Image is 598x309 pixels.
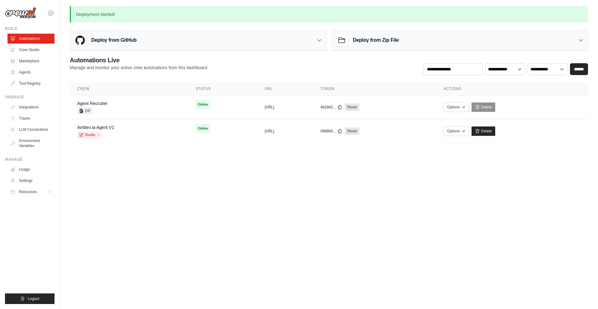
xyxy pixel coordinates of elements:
a: Settings [7,176,55,186]
a: Traces [7,113,55,123]
p: Deployment started! [70,6,588,22]
button: Logout [5,293,55,304]
h3: Deploy from Zip File [353,36,399,44]
p: Manage and monitor your active crew automations from this dashboard. [70,64,208,71]
button: Options [444,102,469,112]
a: Environment Variables [7,136,55,151]
span: Logout [28,296,39,301]
span: ZIP [77,108,93,114]
button: Options [444,126,469,136]
a: Crew Studio [7,45,55,55]
a: Ambev.Ia Agent V1 [77,125,114,130]
button: Resources [7,187,55,197]
span: Resources [19,189,37,194]
a: Agents [7,67,55,77]
a: LLM Connections [7,125,55,135]
a: Integrations [7,102,55,112]
div: Manage [5,157,55,162]
th: Status [188,83,257,95]
th: Crew [70,83,188,95]
h2: Automations Live [70,56,208,64]
th: Actions [436,83,588,95]
a: Delete [472,102,496,112]
span: Online [196,124,210,133]
a: Automations [7,34,55,44]
th: URL [257,83,313,95]
a: Studio [77,132,102,138]
a: Reset [345,127,359,135]
a: Delete [472,126,496,136]
div: Operate [5,95,55,100]
button: 09d8b5... [320,129,342,134]
div: Build [5,26,55,31]
img: Logo [5,7,36,19]
h3: Deploy from GitHub [91,36,136,44]
span: Online [196,100,210,109]
a: Agent Recruiter [77,101,107,106]
th: Token [313,83,436,95]
a: Usage [7,164,55,174]
a: Tool Registry [7,78,55,88]
img: GitHub Logo [74,34,86,46]
a: Marketplace [7,56,55,66]
a: Reset [345,103,359,111]
button: 4b1bb2... [320,105,342,110]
